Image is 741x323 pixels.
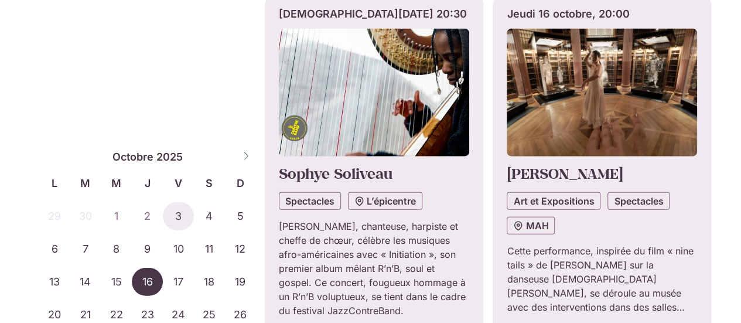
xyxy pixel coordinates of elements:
[112,149,153,165] span: Octobre
[194,268,225,296] span: Octobre 18, 2025
[39,235,70,263] span: Octobre 6, 2025
[156,149,183,165] span: 2025
[163,268,194,296] span: Octobre 17, 2025
[194,175,225,191] span: S
[163,202,194,230] span: Octobre 3, 2025
[225,235,256,263] span: Octobre 12, 2025
[225,268,256,296] span: Octobre 19, 2025
[507,217,555,234] a: MAH
[507,164,622,183] a: [PERSON_NAME]
[279,219,469,318] p: [PERSON_NAME], chanteuse, harpiste et cheffe de chœur, célèbre les musiques afro-américaines avec...
[507,6,697,22] div: Jeudi 16 octobre, 20:00
[132,268,163,296] span: Octobre 16, 2025
[101,235,132,263] span: Octobre 8, 2025
[507,244,697,314] p: Cette performance, inspirée du film « nine tails » de [PERSON_NAME] sur la danseuse [DEMOGRAPHIC_...
[39,202,70,230] span: Septembre 29, 2025
[39,268,70,296] span: Octobre 13, 2025
[507,192,600,210] a: Art et Expositions
[70,175,101,191] span: M
[70,235,101,263] span: Octobre 7, 2025
[132,175,163,191] span: J
[132,235,163,263] span: Octobre 9, 2025
[70,268,101,296] span: Octobre 14, 2025
[194,235,225,263] span: Octobre 11, 2025
[348,192,422,210] a: L’épicentre
[163,235,194,263] span: Octobre 10, 2025
[279,192,341,210] a: Spectacles
[279,29,469,157] img: Coolturalia - SOPHYE SOLIVEAU
[39,175,70,191] span: L
[279,164,392,183] a: Sophye Soliveau
[225,175,256,191] span: D
[101,175,132,191] span: M
[70,202,101,230] span: Septembre 30, 2025
[607,192,670,210] a: Spectacles
[279,6,469,22] div: [DEMOGRAPHIC_DATA][DATE] 20:30
[225,202,256,230] span: Octobre 5, 2025
[101,268,132,296] span: Octobre 15, 2025
[132,202,163,230] span: Octobre 2, 2025
[163,175,194,191] span: V
[194,202,225,230] span: Octobre 4, 2025
[101,202,132,230] span: Octobre 1, 2025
